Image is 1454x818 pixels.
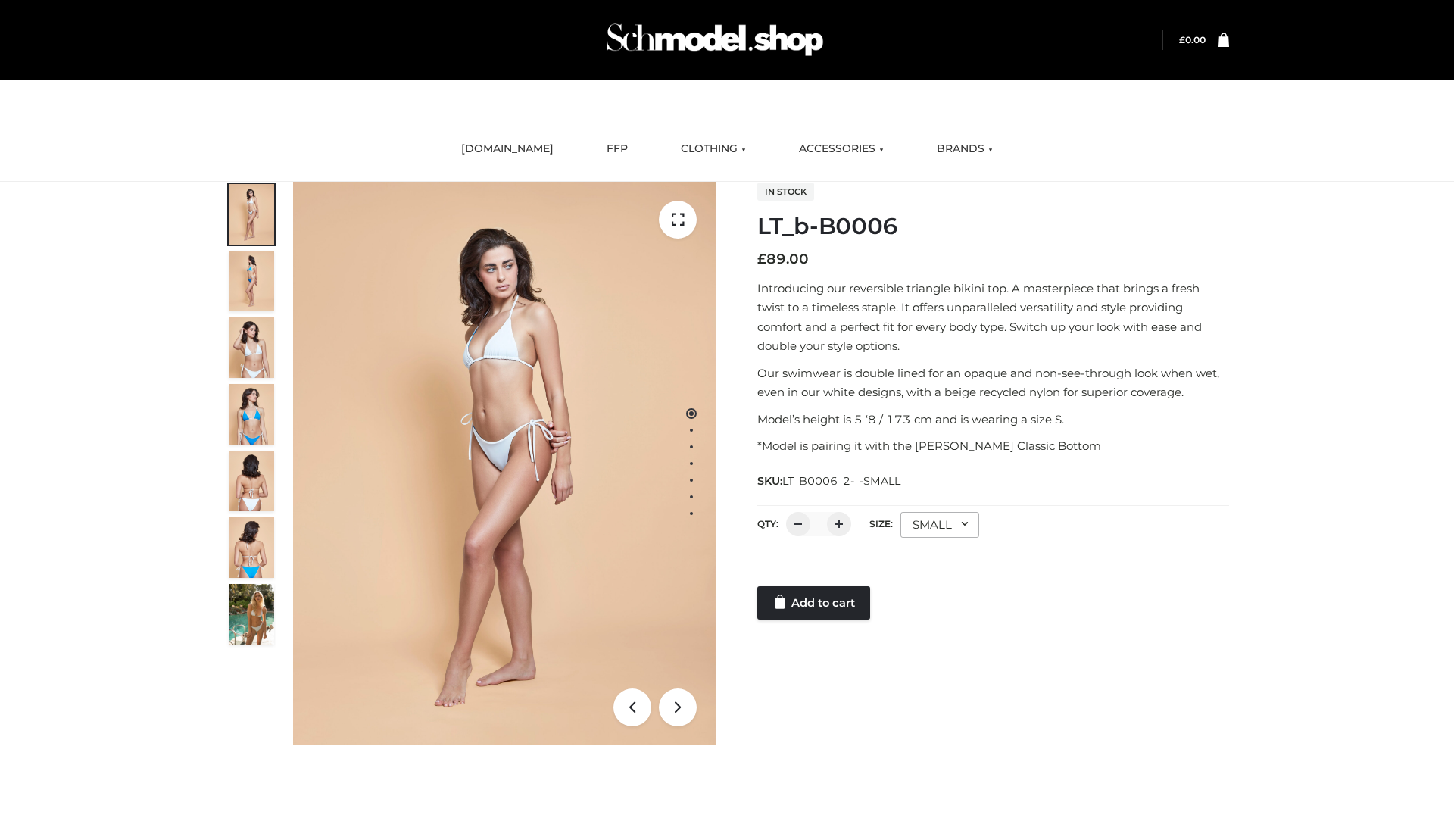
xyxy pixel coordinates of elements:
[925,133,1004,166] a: BRANDS
[757,251,809,267] bdi: 89.00
[757,472,902,490] span: SKU:
[229,184,274,245] img: ArielClassicBikiniTop_CloudNine_AzureSky_OW114ECO_1-scaled.jpg
[757,364,1229,402] p: Our swimwear is double lined for an opaque and non-see-through look when wet, even in our white d...
[595,133,639,166] a: FFP
[293,182,716,745] img: ArielClassicBikiniTop_CloudNine_AzureSky_OW114ECO_1
[229,451,274,511] img: ArielClassicBikiniTop_CloudNine_AzureSky_OW114ECO_7-scaled.jpg
[1179,34,1206,45] a: £0.00
[229,517,274,578] img: ArielClassicBikiniTop_CloudNine_AzureSky_OW114ECO_8-scaled.jpg
[1179,34,1185,45] span: £
[669,133,757,166] a: CLOTHING
[782,474,900,488] span: LT_B0006_2-_-SMALL
[450,133,565,166] a: [DOMAIN_NAME]
[229,317,274,378] img: ArielClassicBikiniTop_CloudNine_AzureSky_OW114ECO_3-scaled.jpg
[757,436,1229,456] p: *Model is pairing it with the [PERSON_NAME] Classic Bottom
[757,213,1229,240] h1: LT_b-B0006
[601,10,828,70] img: Schmodel Admin 964
[757,251,766,267] span: £
[757,183,814,201] span: In stock
[900,512,979,538] div: SMALL
[1179,34,1206,45] bdi: 0.00
[757,279,1229,356] p: Introducing our reversible triangle bikini top. A masterpiece that brings a fresh twist to a time...
[757,586,870,620] a: Add to cart
[229,584,274,645] img: Arieltop_CloudNine_AzureSky2.jpg
[788,133,895,166] a: ACCESSORIES
[757,410,1229,429] p: Model’s height is 5 ‘8 / 173 cm and is wearing a size S.
[229,384,274,445] img: ArielClassicBikiniTop_CloudNine_AzureSky_OW114ECO_4-scaled.jpg
[229,251,274,311] img: ArielClassicBikiniTop_CloudNine_AzureSky_OW114ECO_2-scaled.jpg
[757,518,778,529] label: QTY:
[869,518,893,529] label: Size:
